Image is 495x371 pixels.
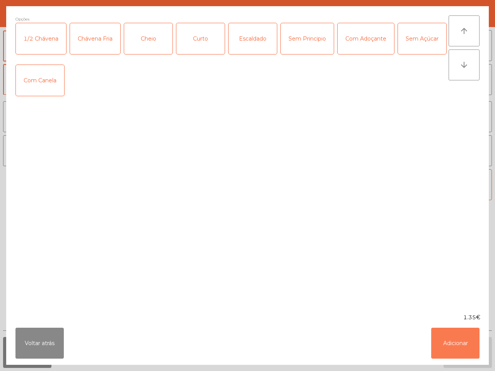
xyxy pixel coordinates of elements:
div: 1/2 Chávena [16,23,66,54]
i: arrow_downward [459,60,469,70]
div: Com Adoçante [338,23,394,54]
button: Voltar atrás [15,328,64,359]
div: 1.35€ [6,313,489,322]
i: arrow_upward [459,26,469,36]
span: Opções [15,15,29,23]
button: arrow_upward [449,15,480,46]
button: arrow_downward [449,49,480,80]
div: Curto [176,23,225,54]
div: Com Canela [16,65,64,96]
div: Sem Açúcar [398,23,446,54]
div: Escaldado [229,23,277,54]
div: Sem Principio [281,23,334,54]
div: Cheio [124,23,172,54]
div: Chávena Fria [70,23,120,54]
button: Adicionar [431,328,480,359]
